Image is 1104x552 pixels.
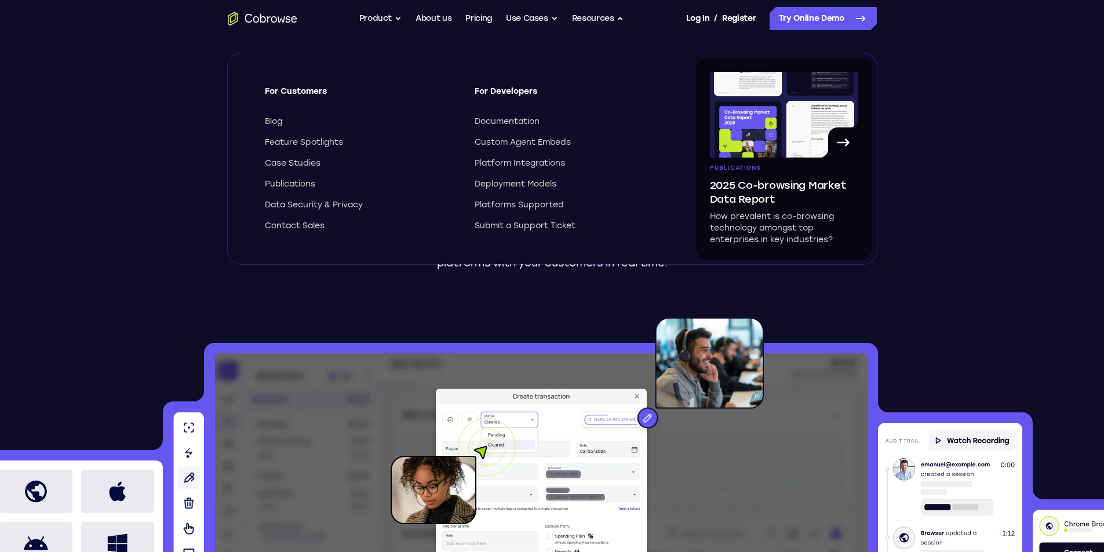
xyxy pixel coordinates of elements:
span: For Customers [265,86,454,107]
a: Try Online Demo [770,7,877,30]
a: Blog [265,116,454,127]
span: For Developers [475,86,664,107]
span: Feature Spotlights [265,137,343,148]
a: Platforms Supported [475,199,664,211]
span: Platform Integrations [475,158,565,169]
span: Platforms Supported [475,199,564,211]
a: About us [416,7,451,30]
a: Data Security & Privacy [265,199,454,211]
span: Publications [710,164,761,171]
a: Contact Sales [265,220,454,232]
span: Custom Agent Embeds [475,137,571,148]
span: / [714,12,717,25]
span: Blog [265,116,282,127]
img: A page from the browsing market ebook [710,72,858,158]
a: Trustworthy [669,93,877,130]
span: Data Security & Privacy [265,199,363,211]
a: Case Studies [265,158,454,169]
a: Publications [265,178,454,190]
button: Product [359,7,402,30]
p: How prevalent is co-browsing technology amongst top enterprises in key industries? [710,211,858,246]
span: Publications [265,178,315,190]
a: Register [722,7,756,30]
img: A customer holding their phone [391,418,516,524]
a: Documentation [475,116,664,127]
span: 2025 Co-browsing Market Data Report [710,178,858,206]
a: Deployment Models [475,178,664,190]
button: Use Cases [506,7,558,30]
img: An agent with a headset [584,317,764,440]
span: Deployment Models [475,178,556,190]
a: Platform Integrations [475,158,664,169]
span: Submit a Support Ticket [475,220,575,232]
a: Feature Spotlights [265,137,454,148]
span: Case Studies [265,158,320,169]
a: Pricing [465,7,492,30]
button: Resources [572,7,624,30]
a: Submit a Support Ticket [475,220,664,232]
span: Contact Sales [265,220,325,232]
a: Log In [686,7,709,30]
span: Documentation [475,116,540,127]
a: Go to the home page [228,12,297,25]
a: Custom Agent Embeds [475,137,664,148]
